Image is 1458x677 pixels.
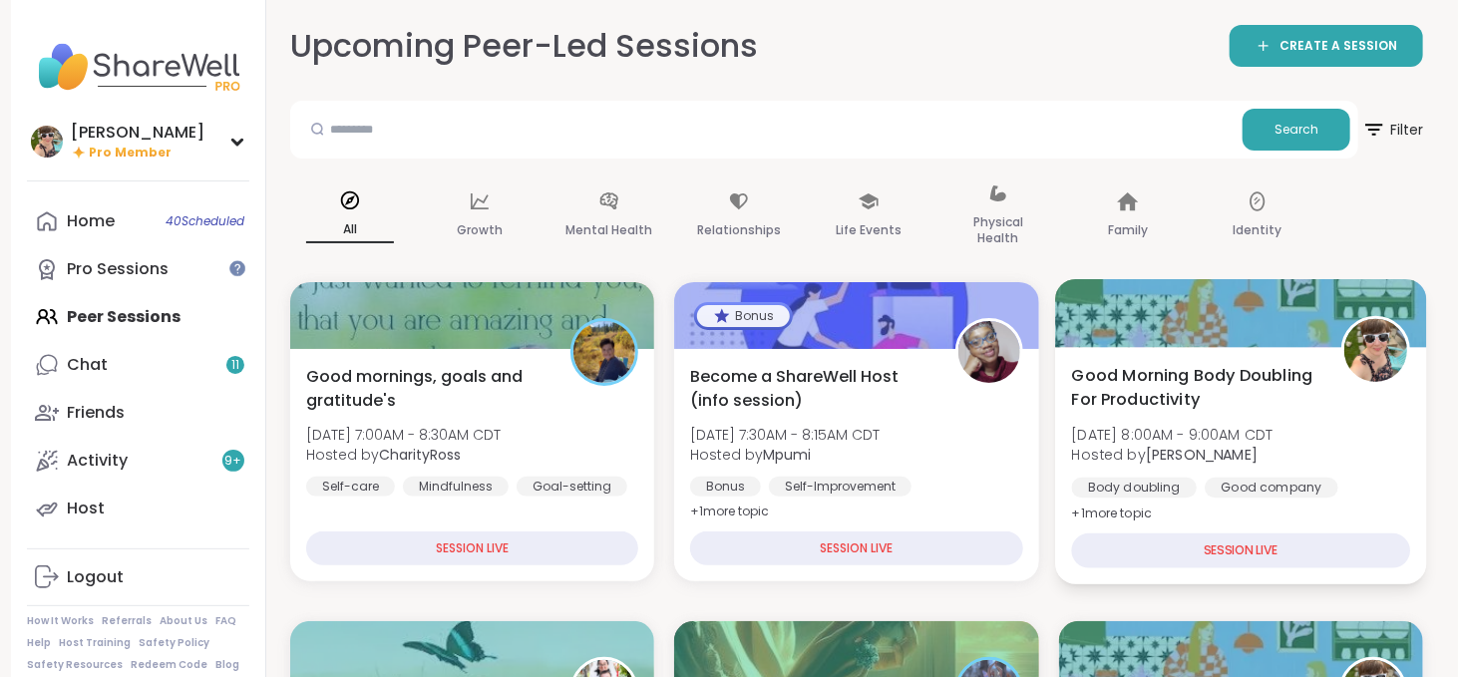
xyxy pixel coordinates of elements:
[403,477,509,497] div: Mindfulness
[27,636,51,650] a: Help
[306,425,501,445] span: [DATE] 7:00AM - 8:30AM CDT
[67,402,125,424] div: Friends
[67,210,115,232] div: Home
[67,354,108,376] div: Chat
[697,218,781,242] p: Relationships
[290,24,758,69] h2: Upcoming Peer-Led Sessions
[27,658,123,672] a: Safety Resources
[690,531,1022,565] div: SESSION LIVE
[67,258,169,280] div: Pro Sessions
[215,614,236,628] a: FAQ
[306,531,638,565] div: SESSION LIVE
[697,305,790,327] div: Bonus
[67,566,124,588] div: Logout
[457,218,503,242] p: Growth
[836,218,902,242] p: Life Events
[566,218,653,242] p: Mental Health
[1071,363,1318,412] span: Good Morning Body Doubling For Productivity
[139,636,209,650] a: Safety Policy
[517,477,627,497] div: Goal-setting
[1344,319,1407,382] img: Adrienne_QueenOfTheDawn
[229,260,245,276] iframe: Spotlight
[379,445,461,465] b: CharityRoss
[690,445,880,465] span: Hosted by
[769,477,911,497] div: Self-Improvement
[690,477,761,497] div: Bonus
[1071,445,1273,465] span: Hosted by
[1243,109,1350,151] button: Search
[27,32,249,102] img: ShareWell Nav Logo
[1205,478,1338,498] div: Good company
[215,658,239,672] a: Blog
[31,126,63,158] img: Adrienne_QueenOfTheDawn
[27,341,249,389] a: Chat11
[102,614,152,628] a: Referrals
[1071,478,1196,498] div: Body doubling
[27,614,94,628] a: How It Works
[131,658,207,672] a: Redeem Code
[67,450,128,472] div: Activity
[160,614,207,628] a: About Us
[27,485,249,532] a: Host
[1071,425,1273,445] span: [DATE] 8:00AM - 9:00AM CDT
[306,365,548,413] span: Good mornings, goals and gratitude's
[954,210,1042,250] p: Physical Health
[27,389,249,437] a: Friends
[1362,106,1423,154] span: Filter
[59,636,131,650] a: Host Training
[763,445,811,465] b: Mpumi
[573,321,635,383] img: CharityRoss
[1362,101,1423,159] button: Filter
[1279,38,1397,55] span: CREATE A SESSION
[27,553,249,601] a: Logout
[71,122,204,144] div: [PERSON_NAME]
[166,213,244,229] span: 40 Scheduled
[67,498,105,519] div: Host
[225,453,242,470] span: 9 +
[1275,121,1318,139] span: Search
[27,437,249,485] a: Activity9+
[27,197,249,245] a: Home40Scheduled
[1146,445,1258,465] b: [PERSON_NAME]
[306,217,394,243] p: All
[1108,218,1148,242] p: Family
[306,477,395,497] div: Self-care
[231,357,239,374] span: 11
[306,445,501,465] span: Hosted by
[1071,533,1410,568] div: SESSION LIVE
[690,425,880,445] span: [DATE] 7:30AM - 8:15AM CDT
[690,365,932,413] span: Become a ShareWell Host (info session)
[1234,218,1282,242] p: Identity
[27,245,249,293] a: Pro Sessions
[958,321,1020,383] img: Mpumi
[89,145,172,162] span: Pro Member
[1230,25,1423,67] a: CREATE A SESSION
